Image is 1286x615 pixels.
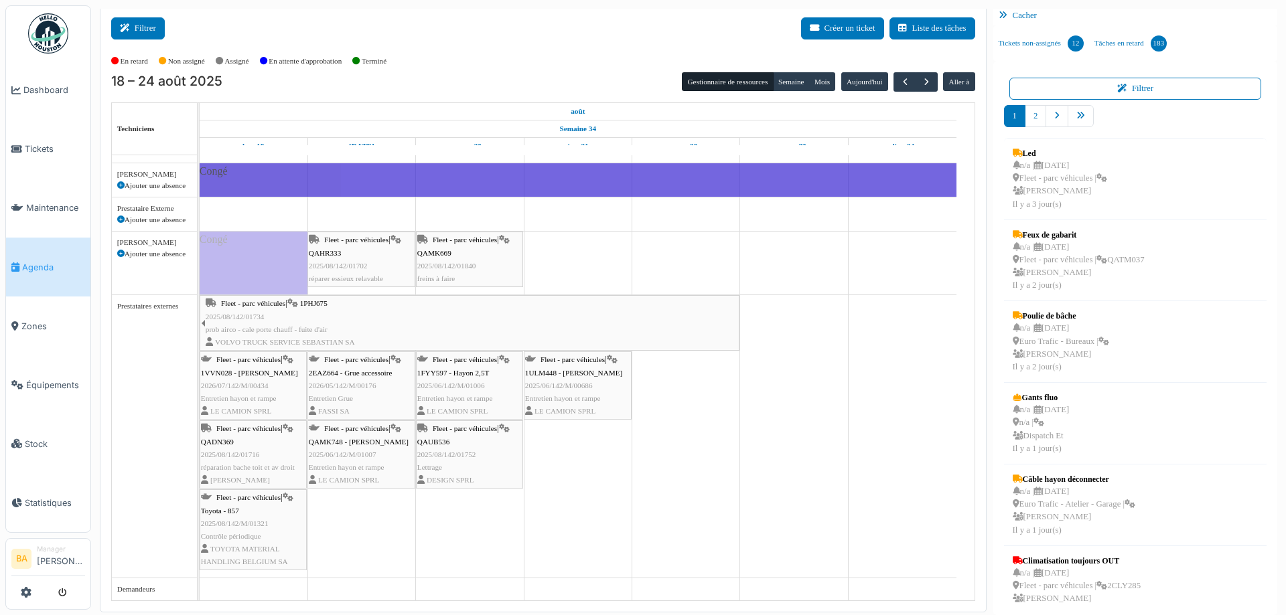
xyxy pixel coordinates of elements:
span: Statistiques [25,497,85,509]
span: Fleet - parc véhicules [541,355,605,363]
div: | [201,422,305,487]
div: | [309,353,414,418]
span: 2025/08/142/01716 [201,450,260,458]
button: Semaine [773,72,810,91]
label: En attente d'approbation [269,56,342,67]
a: 18 août 2025 [567,103,588,120]
span: Lettrage [417,463,442,471]
a: 23 août 2025 [779,138,810,155]
span: LE CAMION SPRL [210,407,271,415]
span: Dashboard [23,84,85,96]
a: 21 août 2025 [564,138,592,155]
label: Assigné [225,56,249,67]
button: Liste des tâches [889,17,975,39]
button: Aujourd'hui [841,72,888,91]
span: Zones [21,320,85,333]
li: [PERSON_NAME] [37,544,85,573]
div: | [417,422,522,487]
div: | [417,234,522,285]
span: 2025/08/142/01752 [417,450,476,458]
a: Poulie de bâche n/a |[DATE] Euro Trafic - Bureaux | [PERSON_NAME]Il y a 2 jour(s) [1009,306,1113,377]
button: Suivant [916,72,938,92]
div: Câble hayon déconnecter [1013,473,1136,485]
button: Filtrer [1009,78,1262,100]
span: 2025/08/142/01840 [417,262,476,270]
div: Cacher [993,6,1278,25]
div: | [201,353,305,418]
a: Gants fluo n/a |[DATE] n/a | Dispatch EtIl y a 1 jour(s) [1009,388,1073,458]
div: n/a | [DATE] Euro Trafic - Bureaux | [PERSON_NAME] Il y a 2 jour(s) [1013,322,1109,373]
span: TOYOTA MATERIAL HANDLING BELGIUM SA [201,545,288,565]
span: 1ULM448 - [PERSON_NAME] [525,369,622,377]
label: Non assigné [168,56,205,67]
span: Fleet - parc véhicules [216,424,281,432]
span: 2EAZ664 - Grue accessoire [309,369,392,377]
span: Stock [25,438,85,450]
span: QADN369 [201,438,234,446]
button: Mois [809,72,836,91]
a: 24 août 2025 [887,138,918,155]
div: Poulie de bâche [1013,310,1109,322]
span: Fleet - parc véhicules [216,355,281,363]
div: Demandeurs [117,584,192,595]
span: Fleet - parc véhicules [433,236,497,244]
span: Fleet - parc véhicules [221,299,285,307]
span: Tickets [25,143,85,155]
span: 2025/08/142/01702 [309,262,368,270]
span: [PERSON_NAME] [210,476,270,484]
a: 19 août 2025 [346,138,378,155]
span: réparer essieux relavable [309,274,383,282]
span: Fleet - parc véhicules [324,424,388,432]
a: 18 août 2025 [239,138,267,155]
a: Tickets non-assignés [993,25,1089,62]
div: [PERSON_NAME] [117,169,192,180]
a: 22 août 2025 [671,138,701,155]
a: BA Manager[PERSON_NAME] [11,544,85,576]
div: n/a | [DATE] Fleet - parc véhicules | QATM037 [PERSON_NAME] Il y a 2 jour(s) [1013,241,1145,292]
span: Entretien hayon et rampe [417,394,493,402]
span: Techniciens [117,124,155,133]
button: Gestionnaire de ressources [682,72,773,91]
span: Entretien Grue [309,394,353,402]
a: Statistiques [6,473,90,532]
a: 20 août 2025 [455,138,485,155]
span: 2025/08/142/01734 [206,313,265,321]
span: Fleet - parc véhicules [433,355,497,363]
span: prob airco - cale porte chauff - fuite d'air [206,325,328,333]
span: Agenda [22,261,85,274]
div: [PERSON_NAME] [117,237,192,248]
a: Led n/a |[DATE] Fleet - parc véhicules | [PERSON_NAME]Il y a 3 jour(s) [1009,144,1111,214]
div: Ajouter une absence [117,214,192,226]
div: Prestataire Externe [117,203,192,214]
span: 2026/05/142/M/00176 [309,381,376,389]
span: Congé [200,234,228,245]
span: LE CAMION SPRL [318,476,379,484]
span: QAMK748 - [PERSON_NAME] [309,438,409,446]
div: Ajouter une absence [117,180,192,191]
span: QAMK669 [417,249,451,257]
div: 12 [1068,35,1084,52]
span: 2025/06/142/M/01006 [417,381,485,389]
div: n/a | [DATE] Euro Trafic - Atelier - Garage | [PERSON_NAME] Il y a 1 jour(s) [1013,485,1136,537]
span: 2025/06/142/M/00686 [525,381,593,389]
a: Dashboard [6,61,90,120]
span: Fleet - parc véhicules [324,236,388,244]
span: 2025/06/142/M/01007 [309,450,376,458]
span: 1FYY597 - Hayon 2,5T [417,369,490,377]
div: | [206,297,738,349]
label: En retard [121,56,148,67]
button: Aller à [943,72,975,91]
a: 1 [1004,105,1025,127]
span: 2026/07/142/M/00434 [201,381,269,389]
div: Prestataires externes [117,300,192,312]
span: 2025/08/142/M/01321 [201,519,269,527]
span: Entretien hayon et rampe [201,394,277,402]
div: | [309,422,414,487]
span: Entretien hayon et rampe [309,463,384,471]
button: Précédent [894,72,916,92]
li: BA [11,549,31,569]
div: Led [1013,147,1108,159]
span: Congé [200,165,228,177]
button: Créer un ticket [801,17,884,39]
